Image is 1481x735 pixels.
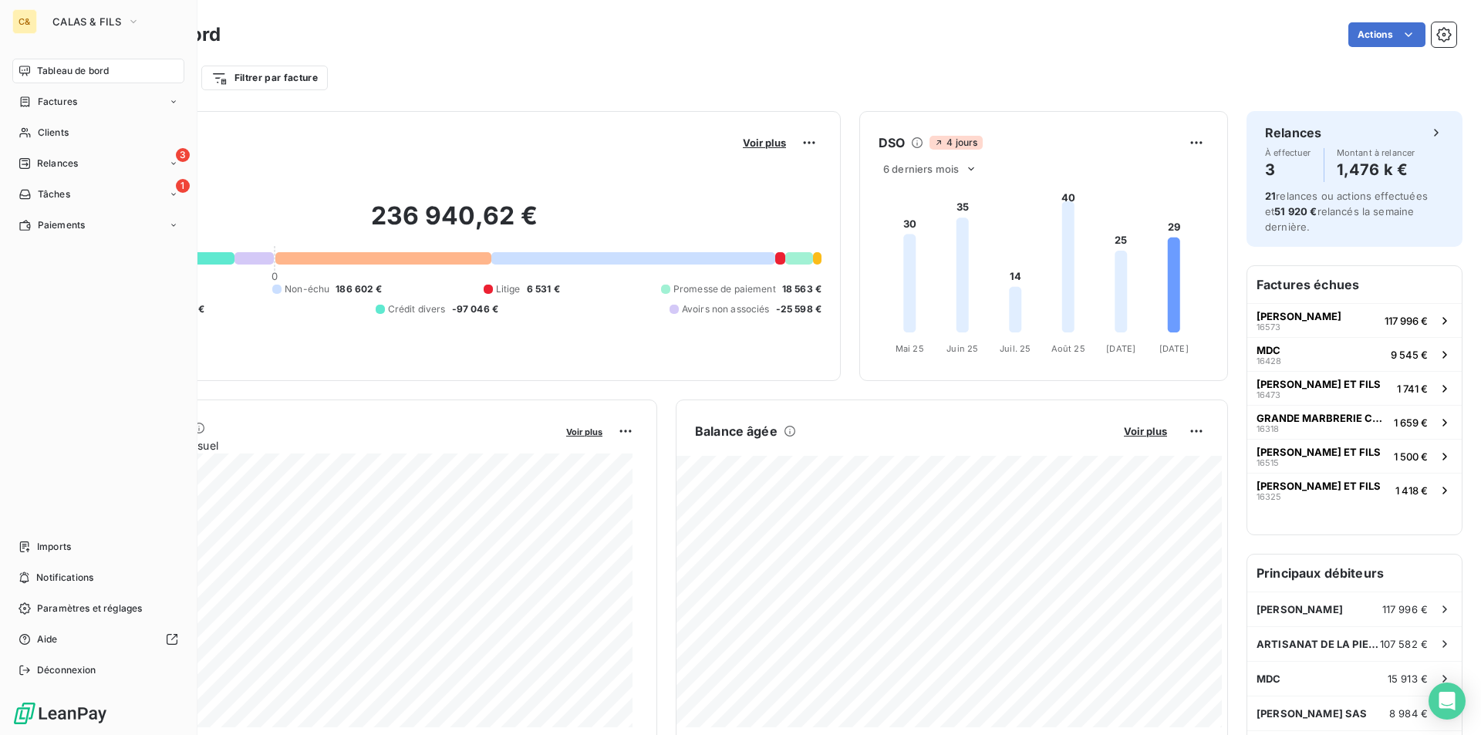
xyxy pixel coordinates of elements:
span: 1 [176,179,190,193]
span: 186 602 € [336,282,382,296]
tspan: [DATE] [1159,343,1189,354]
button: Voir plus [1119,424,1172,438]
span: 51 920 € [1274,205,1317,217]
span: 16428 [1257,356,1281,366]
span: -97 046 € [452,302,498,316]
span: 1 659 € [1394,416,1428,429]
span: 117 996 € [1385,315,1428,327]
span: Tâches [38,187,70,201]
span: Clients [38,126,69,140]
span: Voir plus [1124,425,1167,437]
span: [PERSON_NAME] SAS [1257,707,1368,720]
span: 3 [176,148,190,162]
span: Notifications [36,571,93,585]
span: MDC [1257,344,1280,356]
span: [PERSON_NAME] ET FILS [1257,480,1381,492]
span: 1 418 € [1395,484,1428,497]
button: [PERSON_NAME]16573117 996 € [1247,303,1462,337]
tspan: [DATE] [1106,343,1135,354]
span: [PERSON_NAME] [1257,603,1343,615]
button: [PERSON_NAME] ET FILS165151 500 € [1247,439,1462,473]
span: 107 582 € [1380,638,1428,650]
span: Paramètres et réglages [37,602,142,615]
span: Voir plus [743,137,786,149]
span: 9 545 € [1391,349,1428,361]
span: [PERSON_NAME] ET FILS [1257,378,1381,390]
span: ARTISANAT DE LA PIERRE [1257,638,1380,650]
tspan: Juil. 25 [1000,343,1031,354]
span: Promesse de paiement [673,282,776,296]
span: Chiffre d'affaires mensuel [87,437,555,453]
span: Déconnexion [37,663,96,677]
span: CALAS & FILS [52,15,121,28]
span: 16325 [1257,492,1281,501]
span: Paiements [38,218,85,232]
button: [PERSON_NAME] ET FILS164731 741 € [1247,371,1462,405]
h6: Balance âgée [695,422,778,440]
span: 16515 [1257,458,1279,467]
a: Aide [12,627,184,652]
span: Montant à relancer [1337,148,1415,157]
button: [PERSON_NAME] ET FILS163251 418 € [1247,473,1462,507]
span: 16318 [1257,424,1279,433]
button: Actions [1348,22,1425,47]
span: 16473 [1257,390,1280,400]
button: MDC164289 545 € [1247,337,1462,371]
button: Filtrer par facture [201,66,328,90]
span: 8 984 € [1389,707,1428,720]
h4: 1,476 k € [1337,157,1415,182]
h4: 3 [1265,157,1311,182]
h6: DSO [879,133,905,152]
span: 1 741 € [1397,383,1428,395]
div: C& [12,9,37,34]
h6: Principaux débiteurs [1247,555,1462,592]
h6: Factures échues [1247,266,1462,303]
span: relances ou actions effectuées et relancés la semaine dernière. [1265,190,1428,233]
span: Voir plus [566,427,602,437]
span: Relances [37,157,78,170]
h6: Relances [1265,123,1321,142]
span: Aide [37,632,58,646]
span: 6 derniers mois [883,163,959,175]
span: Non-échu [285,282,329,296]
span: 117 996 € [1382,603,1428,615]
span: Tableau de bord [37,64,109,78]
span: Imports [37,540,71,554]
span: [PERSON_NAME] [1257,310,1341,322]
tspan: Août 25 [1051,343,1085,354]
tspan: Mai 25 [896,343,924,354]
span: À effectuer [1265,148,1311,157]
span: Factures [38,95,77,109]
span: 16573 [1257,322,1280,332]
span: GRANDE MARBRERIE CASTRAISE [1257,412,1388,424]
button: Voir plus [562,424,607,438]
span: 1 500 € [1394,450,1428,463]
span: 21 [1265,190,1276,202]
span: 0 [272,270,278,282]
span: 6 531 € [527,282,560,296]
span: -25 598 € [776,302,821,316]
span: 18 563 € [782,282,821,296]
div: Open Intercom Messenger [1429,683,1466,720]
button: Voir plus [738,136,791,150]
img: Logo LeanPay [12,701,108,726]
span: MDC [1257,673,1280,685]
span: Litige [496,282,521,296]
span: [PERSON_NAME] ET FILS [1257,446,1381,458]
span: Avoirs non associés [682,302,770,316]
button: GRANDE MARBRERIE CASTRAISE163181 659 € [1247,405,1462,439]
h2: 236 940,62 € [87,201,821,247]
tspan: Juin 25 [946,343,978,354]
span: 15 913 € [1388,673,1428,685]
span: 4 jours [929,136,982,150]
span: Crédit divers [388,302,446,316]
